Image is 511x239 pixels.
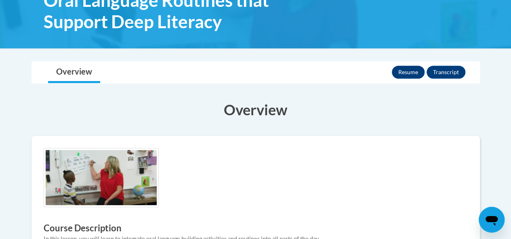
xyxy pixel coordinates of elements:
button: Transcript [427,66,465,79]
iframe: Button to launch messaging window [479,207,505,233]
button: Resume [392,66,425,79]
a: Overview [48,62,100,83]
h3: Course Description [44,222,468,235]
img: Course logo image [44,148,159,207]
h3: Overview [32,100,480,120]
